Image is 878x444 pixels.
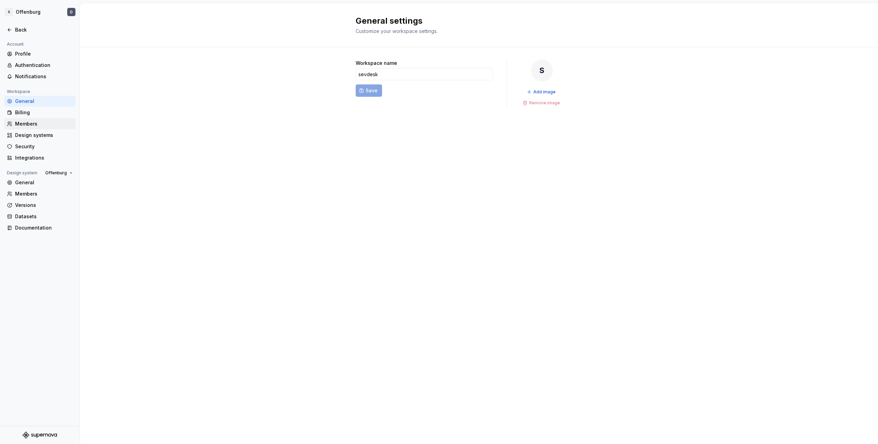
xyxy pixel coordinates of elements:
[356,60,397,67] label: Workspace name
[45,170,67,176] span: Offenburg
[4,24,75,35] a: Back
[4,48,75,59] a: Profile
[1,4,78,20] button: SOffenburgD
[15,190,73,197] div: Members
[4,211,75,222] a: Datasets
[15,132,73,139] div: Design systems
[15,143,73,150] div: Security
[15,50,73,57] div: Profile
[4,71,75,82] a: Notifications
[4,152,75,163] a: Integrations
[533,89,556,95] span: Add image
[356,28,438,34] span: Customize your workspace settings.
[4,141,75,152] a: Security
[525,87,559,97] button: Add image
[4,188,75,199] a: Members
[15,224,73,231] div: Documentation
[15,213,73,220] div: Datasets
[15,26,73,33] div: Back
[4,130,75,141] a: Design systems
[4,177,75,188] a: General
[4,107,75,118] a: Billing
[15,202,73,209] div: Versions
[531,60,553,82] div: S
[356,15,594,26] h2: General settings
[23,432,57,439] svg: Supernova Logo
[70,9,73,15] div: D
[15,154,73,161] div: Integrations
[4,60,75,71] a: Authentication
[4,96,75,107] a: General
[15,109,73,116] div: Billing
[4,200,75,211] a: Versions
[15,98,73,105] div: General
[4,118,75,129] a: Members
[4,87,33,96] div: Workspace
[4,40,26,48] div: Account
[5,8,13,16] div: S
[15,120,73,127] div: Members
[15,73,73,80] div: Notifications
[15,62,73,69] div: Authentication
[15,179,73,186] div: General
[16,9,40,15] div: Offenburg
[4,169,40,177] div: Design system
[4,222,75,233] a: Documentation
